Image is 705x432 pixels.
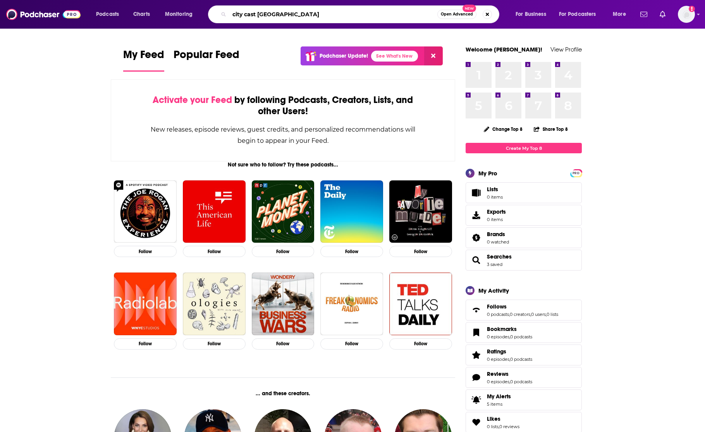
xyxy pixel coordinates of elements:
button: Follow [252,246,315,257]
span: Exports [487,208,506,215]
button: open menu [510,8,556,21]
span: Searches [466,250,582,271]
a: Brands [468,232,484,243]
span: Follows [466,300,582,321]
a: See What's New [371,51,418,62]
a: Bookmarks [468,327,484,338]
a: My Alerts [466,389,582,410]
span: , [546,312,547,317]
a: 0 episodes [487,357,509,362]
span: Reviews [466,367,582,388]
a: Business Wars [252,273,315,335]
input: Search podcasts, credits, & more... [229,8,437,21]
a: Reviews [468,372,484,383]
a: Bookmarks [487,326,532,333]
a: Ratings [487,348,532,355]
span: Monitoring [165,9,193,20]
span: Activate your Feed [153,94,232,106]
div: New releases, episode reviews, guest credits, and personalized recommendations will begin to appe... [150,124,416,146]
a: Show notifications dropdown [637,8,650,21]
a: Reviews [487,370,532,377]
a: Radiolab [114,273,177,335]
a: Brands [487,231,509,238]
a: The Joe Rogan Experience [114,180,177,243]
button: Follow [114,246,177,257]
img: My Favorite Murder with Karen Kilgariff and Georgia Hardstark [389,180,452,243]
img: Freakonomics Radio [320,273,383,335]
div: Search podcasts, credits, & more... [215,5,507,23]
button: open menu [160,8,203,21]
a: Ratings [468,350,484,360]
button: Change Top 8 [479,124,527,134]
p: Podchaser Update! [320,53,368,59]
a: Planet Money [252,180,315,243]
a: 0 podcasts [510,357,532,362]
span: Ratings [466,345,582,365]
button: Follow [252,338,315,350]
span: For Business [516,9,546,20]
a: 0 lists [547,312,558,317]
a: 0 reviews [499,424,519,429]
a: Searches [468,255,484,266]
button: Follow [183,246,246,257]
button: Follow [114,338,177,350]
a: Follows [468,305,484,315]
div: Not sure who to follow? Try these podcasts... [111,161,455,168]
a: 0 users [531,312,546,317]
button: Share Top 8 [533,122,568,137]
div: My Activity [478,287,509,294]
a: Likes [468,417,484,428]
span: My Alerts [487,393,511,400]
span: Brands [487,231,505,238]
span: Reviews [487,370,509,377]
a: 0 lists [487,424,499,429]
div: ... and these creators. [111,390,455,397]
a: 0 episodes [487,334,509,339]
a: Follows [487,303,558,310]
span: 0 items [487,217,506,222]
span: Likes [487,415,500,422]
span: Lists [468,187,484,198]
button: Open AdvancedNew [437,10,476,19]
button: Follow [320,246,383,257]
span: Logged in as angelahattar [678,6,695,23]
button: Follow [183,338,246,350]
span: For Podcasters [559,9,596,20]
span: New [463,5,476,12]
span: Follows [487,303,507,310]
a: 0 podcasts [487,312,509,317]
img: Ologies with Alie Ward [183,273,246,335]
span: Exports [468,210,484,221]
span: , [509,312,510,317]
a: Searches [487,253,512,260]
a: 0 podcasts [510,334,532,339]
img: Podchaser - Follow, Share and Rate Podcasts [6,7,81,22]
span: , [509,357,510,362]
span: More [613,9,626,20]
button: open menu [607,8,636,21]
a: My Feed [123,48,164,72]
img: The Daily [320,180,383,243]
span: Lists [487,186,503,193]
svg: Add a profile image [689,6,695,12]
span: , [509,334,510,339]
span: My Alerts [468,394,484,405]
a: Create My Top 8 [466,143,582,153]
a: 0 watched [487,239,509,245]
img: User Profile [678,6,695,23]
div: My Pro [478,170,497,177]
a: 0 episodes [487,379,509,384]
a: Welcome [PERSON_NAME]! [466,46,542,53]
a: View Profile [550,46,582,53]
span: Brands [466,227,582,248]
button: open menu [554,8,607,21]
div: by following Podcasts, Creators, Lists, and other Users! [150,94,416,117]
span: My Feed [123,48,164,66]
